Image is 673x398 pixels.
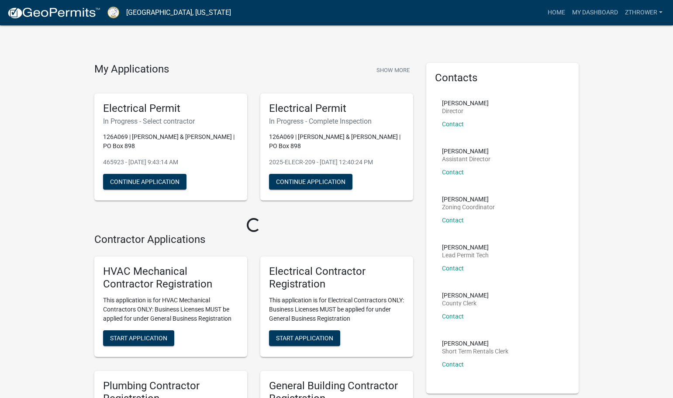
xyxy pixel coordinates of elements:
[544,4,569,21] a: Home
[442,361,464,368] a: Contact
[103,132,238,151] p: 126A069 | [PERSON_NAME] & [PERSON_NAME] | PO Box 898
[442,217,464,224] a: Contact
[442,265,464,272] a: Contact
[373,63,413,77] button: Show More
[442,313,464,320] a: Contact
[269,330,340,346] button: Start Application
[103,158,238,167] p: 465923 - [DATE] 9:43:14 AM
[110,334,167,341] span: Start Application
[103,265,238,291] h5: HVAC Mechanical Contractor Registration
[442,340,508,346] p: [PERSON_NAME]
[442,204,495,210] p: Zoning Coordinator
[269,117,404,125] h6: In Progress - Complete Inspection
[442,100,489,106] p: [PERSON_NAME]
[103,296,238,323] p: This application is for HVAC Mechanical Contractors ONLY: Business Licenses MUST be applied for u...
[103,174,186,190] button: Continue Application
[442,108,489,114] p: Director
[103,102,238,115] h5: Electrical Permit
[442,148,490,154] p: [PERSON_NAME]
[269,174,352,190] button: Continue Application
[103,117,238,125] h6: In Progress - Select contractor
[569,4,621,21] a: My Dashboard
[107,7,119,18] img: Putnam County, Georgia
[442,348,508,354] p: Short Term Rentals Clerk
[442,169,464,176] a: Contact
[269,158,404,167] p: 2025-ELECR-209 - [DATE] 12:40:24 PM
[442,300,489,306] p: County Clerk
[442,121,464,128] a: Contact
[126,5,231,20] a: [GEOGRAPHIC_DATA], [US_STATE]
[442,244,489,250] p: [PERSON_NAME]
[442,292,489,298] p: [PERSON_NAME]
[94,63,169,76] h4: My Applications
[269,265,404,291] h5: Electrical Contractor Registration
[435,72,570,84] h5: Contacts
[442,196,495,202] p: [PERSON_NAME]
[269,102,404,115] h5: Electrical Permit
[103,330,174,346] button: Start Application
[269,132,404,151] p: 126A069 | [PERSON_NAME] & [PERSON_NAME] | PO Box 898
[269,296,404,323] p: This application is for Electrical Contractors ONLY: Business Licenses MUST be applied for under ...
[442,252,489,258] p: Lead Permit Tech
[276,334,333,341] span: Start Application
[94,233,413,246] h4: Contractor Applications
[621,4,666,21] a: Zthrower
[442,156,490,162] p: Assistant Director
